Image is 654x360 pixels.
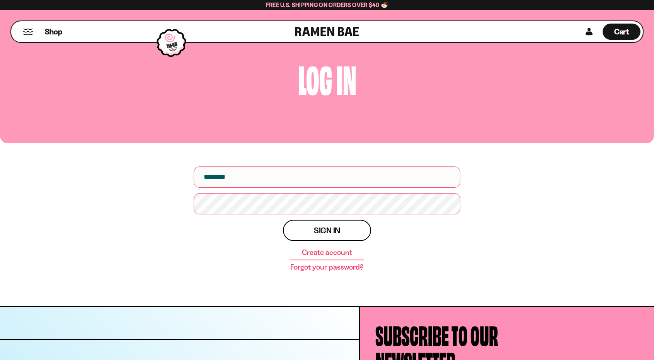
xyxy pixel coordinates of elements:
[314,226,340,234] span: Sign in
[45,24,62,40] a: Shop
[266,1,388,8] span: Free U.S. Shipping on Orders over $40 🍜
[45,27,62,37] span: Shop
[603,21,640,42] a: Cart
[283,220,371,241] button: Sign in
[302,249,352,256] a: Create account
[290,263,363,271] a: Forgot your password?
[6,60,648,95] h1: Log in
[23,29,33,35] button: Mobile Menu Trigger
[614,27,629,36] span: Cart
